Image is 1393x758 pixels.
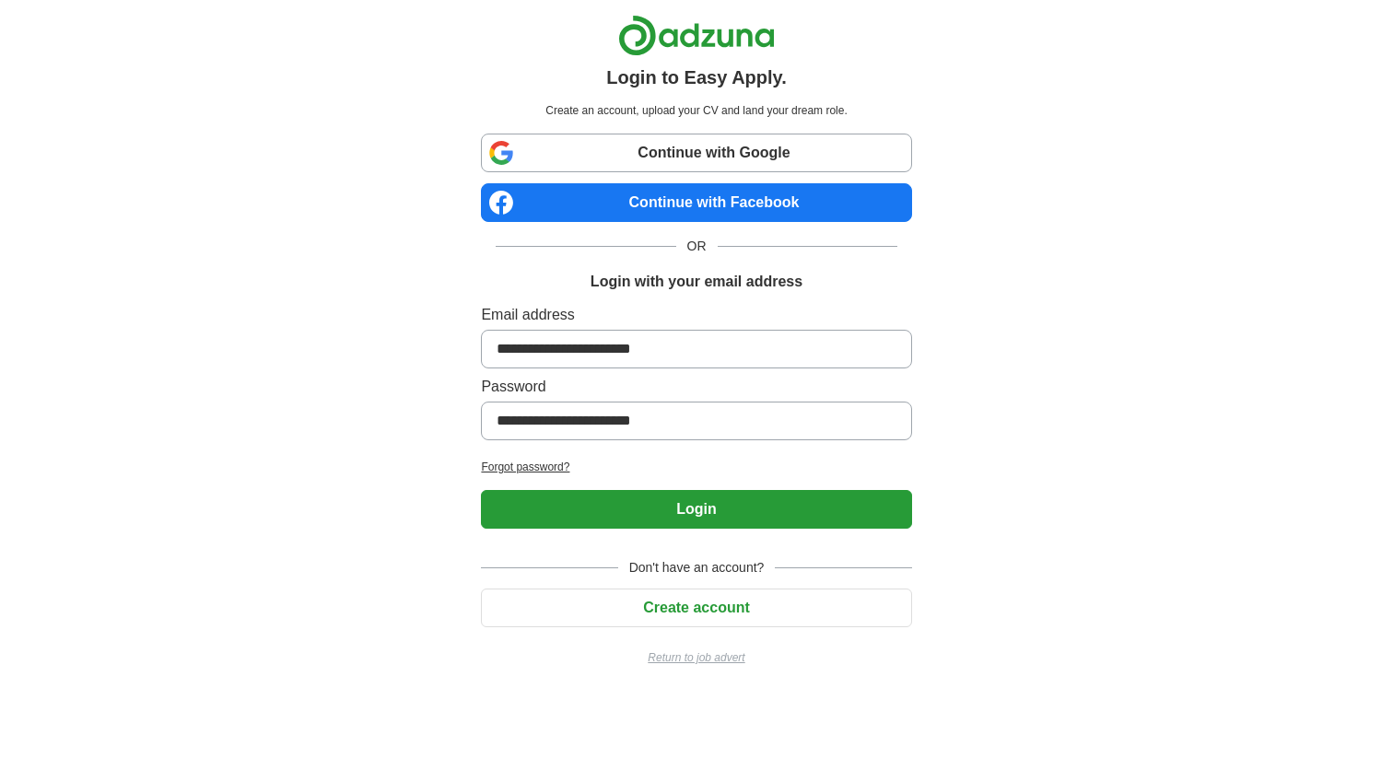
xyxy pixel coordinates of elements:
button: Create account [481,589,911,627]
a: Continue with Facebook [481,183,911,222]
a: Create account [481,600,911,615]
h1: Login to Easy Apply. [606,64,787,91]
span: Don't have an account? [618,558,776,577]
a: Return to job advert [481,649,911,666]
a: Continue with Google [481,134,911,172]
img: Adzuna logo [618,15,775,56]
a: Forgot password? [481,459,911,475]
label: Password [481,376,911,398]
p: Create an account, upload your CV and land your dream role. [485,102,907,119]
span: OR [676,237,718,256]
label: Email address [481,304,911,326]
h1: Login with your email address [591,271,802,293]
button: Login [481,490,911,529]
